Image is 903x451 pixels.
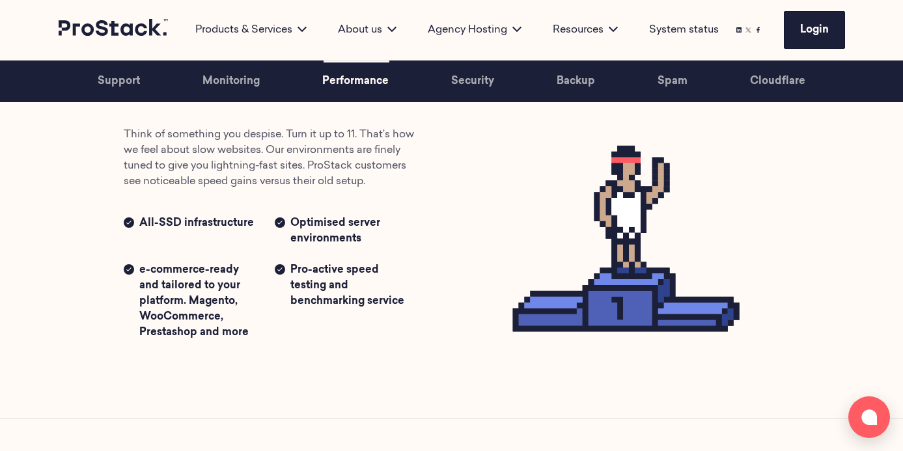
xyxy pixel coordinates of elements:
button: Open chat window [848,396,890,438]
a: Prostack logo [59,19,169,41]
span: All-SSD infrastructure [139,215,259,247]
span: e-commerce-ready and tailored to your platform. Magento, WooCommerce, Prestashop and more [139,262,259,340]
a: Monitoring [202,61,260,102]
a: Security [451,61,494,102]
a: Spam [658,61,688,102]
a: Performance [322,61,389,102]
div: Agency Hosting [412,22,537,38]
a: Backup [557,61,595,102]
a: Cloudflare [750,61,805,102]
a: System status [649,22,719,38]
a: Support [98,61,140,102]
p: Think of something you despise. Turn it up to 11. That’s how we feel about slow websites. Our env... [124,127,426,189]
span: Login [800,25,829,35]
div: Resources [537,22,633,38]
a: Login [784,11,845,49]
div: Products & Services [180,22,322,38]
span: Optimised server environments [290,215,410,247]
div: About us [322,22,412,38]
span: Pro-active speed testing and benchmarking service [290,262,410,356]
